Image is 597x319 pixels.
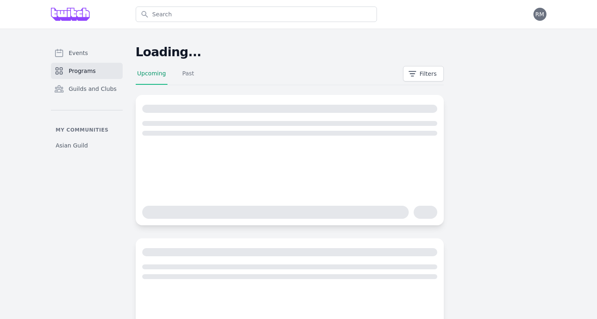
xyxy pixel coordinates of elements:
[181,69,196,85] a: Past
[136,69,168,85] a: Upcoming
[51,138,123,153] a: Asian Guild
[51,8,90,21] img: Grove
[51,81,123,97] a: Guilds and Clubs
[51,45,123,61] a: Events
[69,49,88,57] span: Events
[69,67,96,75] span: Programs
[56,141,88,150] span: Asian Guild
[533,8,546,21] button: RM
[51,127,123,133] p: My communities
[69,85,117,93] span: Guilds and Clubs
[136,45,444,59] h2: Loading...
[51,45,123,153] nav: Sidebar
[136,7,377,22] input: Search
[403,66,444,81] button: Filters
[535,11,544,17] span: RM
[51,63,123,79] a: Programs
